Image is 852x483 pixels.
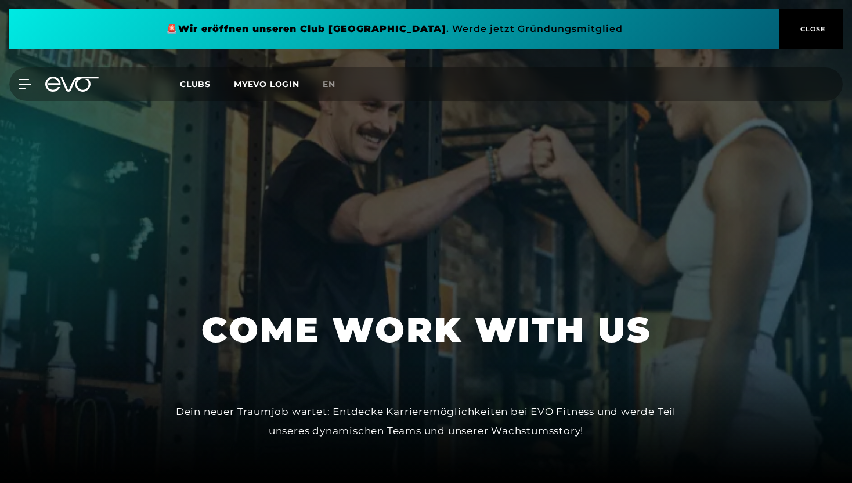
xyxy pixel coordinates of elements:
[797,24,826,34] span: CLOSE
[779,9,843,49] button: CLOSE
[180,79,211,89] span: Clubs
[165,402,687,440] div: Dein neuer Traumjob wartet: Entdecke Karrieremöglichkeiten bei EVO Fitness und werde Teil unseres...
[180,78,234,89] a: Clubs
[323,78,349,91] a: en
[201,307,651,352] h1: COME WORK WITH US
[323,79,335,89] span: en
[234,79,299,89] a: MYEVO LOGIN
